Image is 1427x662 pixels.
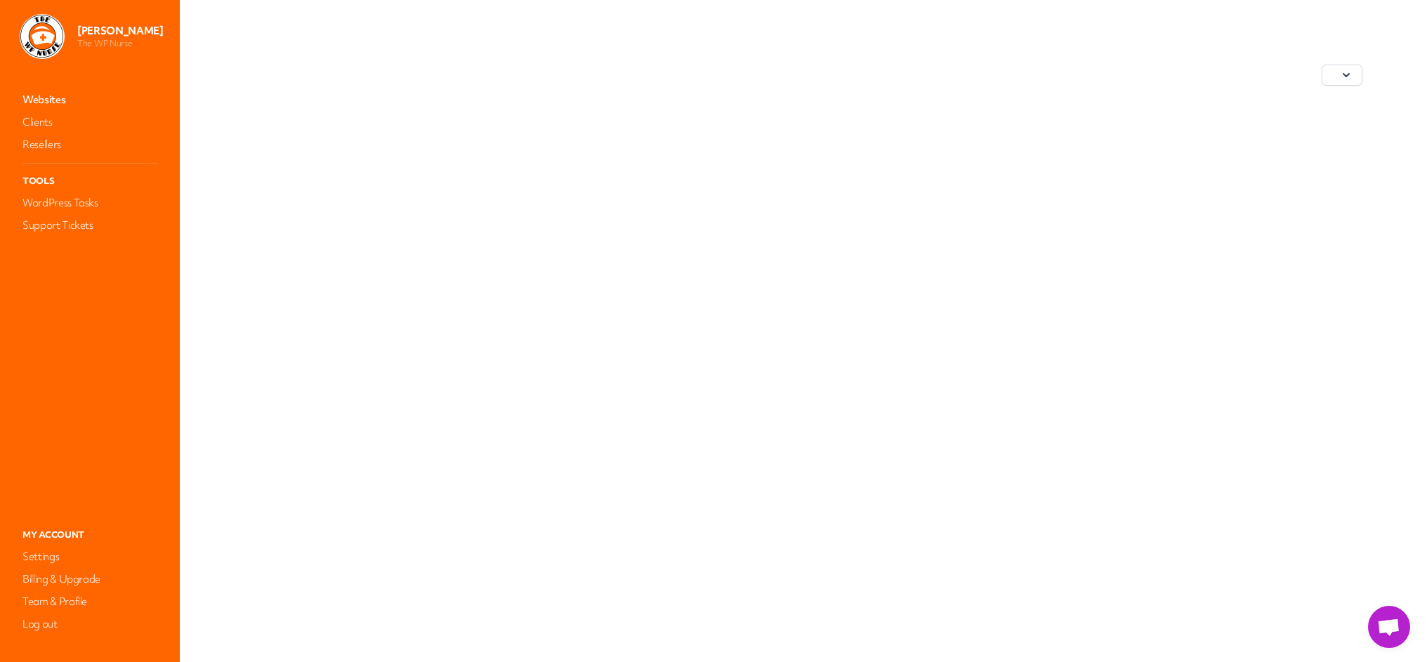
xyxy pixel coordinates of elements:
p: My Account [20,526,160,544]
a: Support Tickets [20,216,160,235]
a: Billing & Upgrade [20,569,160,589]
a: Team & Profile [20,592,160,611]
a: WordPress Tasks [20,193,160,213]
a: Open chat [1368,606,1410,648]
a: Websites [20,90,160,110]
a: Resellers [20,135,160,154]
a: Settings [20,547,160,567]
a: Log out [20,614,160,634]
p: [PERSON_NAME] [77,24,163,38]
p: The WP Nurse [77,38,163,49]
a: Clients [20,112,160,132]
p: Tools [20,172,160,190]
